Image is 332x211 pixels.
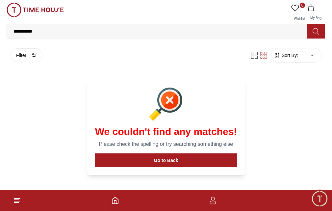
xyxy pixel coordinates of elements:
[306,3,325,24] button: My Bag
[274,52,298,59] button: Sort By:
[5,5,18,18] em: Back
[88,129,105,134] span: 04:26 PM
[7,88,130,95] div: Time House Support
[95,140,237,148] p: Please check the spelling or try searching something else
[95,153,237,167] button: Go to Back
[38,101,44,108] em: Blush
[11,48,42,62] button: Filter
[35,9,110,15] div: Time House Support
[20,6,31,17] img: Profile picture of Time House Support
[95,126,237,138] h1: We couldn't find any matches!
[2,143,130,176] textarea: We are here to help you
[11,102,99,132] span: Hey there! Need help finding the perfect watch? I'm here if you have any questions or need a quic...
[291,17,308,20] span: Wishlist
[111,197,119,204] a: Home
[7,3,64,17] img: ...
[308,16,324,20] span: My Bag
[290,3,306,24] a: 0Wishlist
[311,190,329,208] div: Chat Widget
[300,3,305,8] span: 0
[280,52,298,59] span: Sort By:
